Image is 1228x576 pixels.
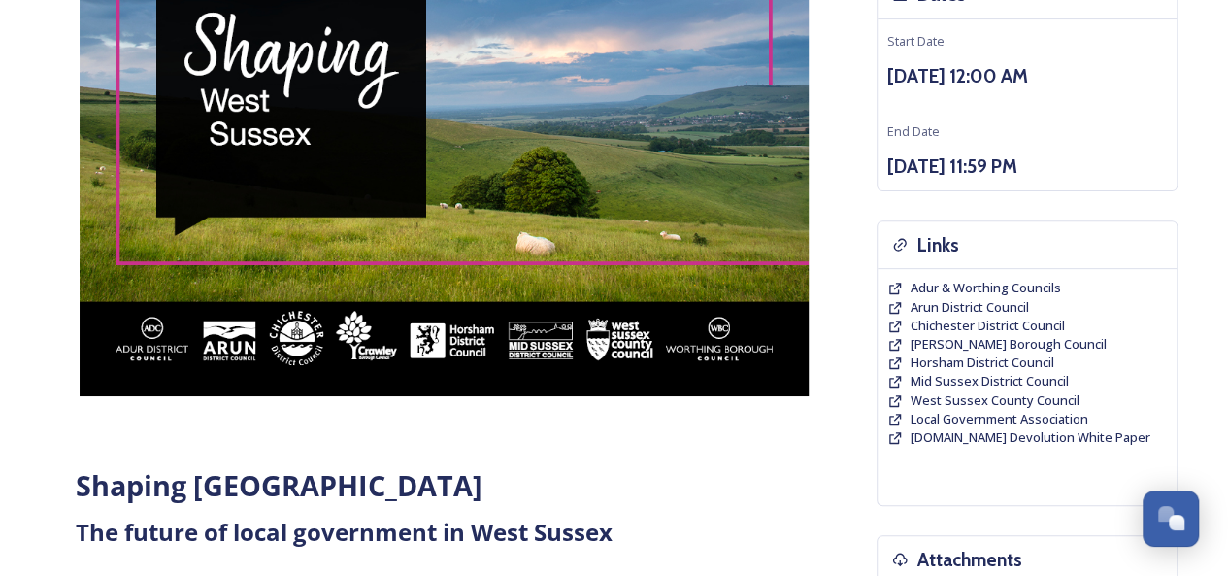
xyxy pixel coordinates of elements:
[887,152,1167,181] h3: [DATE] 11:59 PM
[911,391,1079,410] a: West Sussex County Council
[1143,491,1199,547] button: Open Chat
[911,372,1069,390] a: Mid Sussex District Council
[911,317,1065,335] a: Chichester District Council
[911,317,1065,334] span: Chichester District Council
[911,298,1029,317] a: Arun District Council
[911,372,1069,390] span: Mid Sussex District Council
[887,32,945,50] span: Start Date
[911,335,1107,353] span: [PERSON_NAME] Borough Council
[911,335,1107,354] a: [PERSON_NAME] Borough Council
[911,354,1054,372] a: Horsham District Council
[911,279,1061,296] span: Adur & Worthing Councils
[911,391,1079,409] span: West Sussex County Council
[911,298,1029,316] span: Arun District Council
[76,516,613,548] strong: The future of local government in West Sussex
[911,410,1088,427] span: Local Government Association
[887,62,1167,90] h3: [DATE] 12:00 AM
[911,279,1061,297] a: Adur & Worthing Councils
[911,410,1088,428] a: Local Government Association
[911,428,1150,447] a: [DOMAIN_NAME] Devolution White Paper
[76,466,482,504] strong: Shaping [GEOGRAPHIC_DATA]
[911,354,1054,371] span: Horsham District Council
[911,428,1150,446] span: [DOMAIN_NAME] Devolution White Paper
[917,546,1022,574] h3: Attachments
[917,231,959,259] h3: Links
[887,122,940,140] span: End Date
